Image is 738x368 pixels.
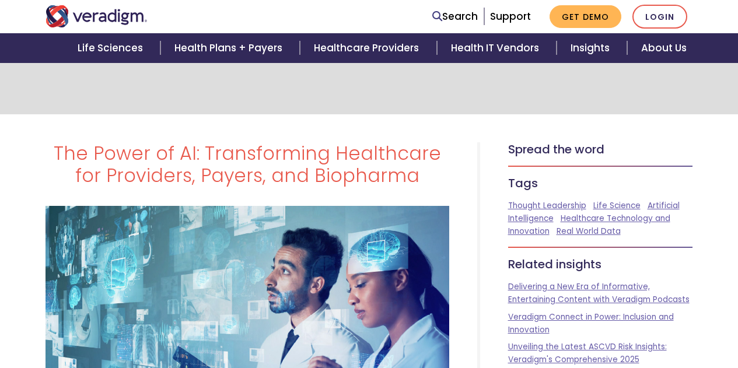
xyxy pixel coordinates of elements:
a: Thought Leadership [508,200,586,211]
img: Veradigm logo [46,5,148,27]
a: Real World Data [557,226,621,237]
a: Get Demo [550,5,621,28]
a: Life Science [593,200,641,211]
h1: The Power of AI: Transforming Healthcare for Providers, Payers, and Biopharma [46,142,449,187]
a: Healthcare Providers [300,33,436,63]
h5: Related insights [508,257,693,271]
a: About Us [627,33,701,63]
a: Artificial Intelligence [508,200,680,224]
a: Health Plans + Payers [160,33,300,63]
a: Life Sciences [64,33,160,63]
a: Health IT Vendors [437,33,557,63]
a: Healthcare Technology and Innovation [508,213,670,237]
h5: Spread the word [508,142,693,156]
a: Delivering a New Era of Informative, Entertaining Content with Veradigm Podcasts [508,281,690,305]
a: Veradigm Connect in Power: Inclusion and Innovation [508,311,674,335]
a: Search [432,9,478,24]
a: Support [490,9,531,23]
a: Insights [557,33,627,63]
h5: Tags [508,176,693,190]
a: Login [632,5,687,29]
